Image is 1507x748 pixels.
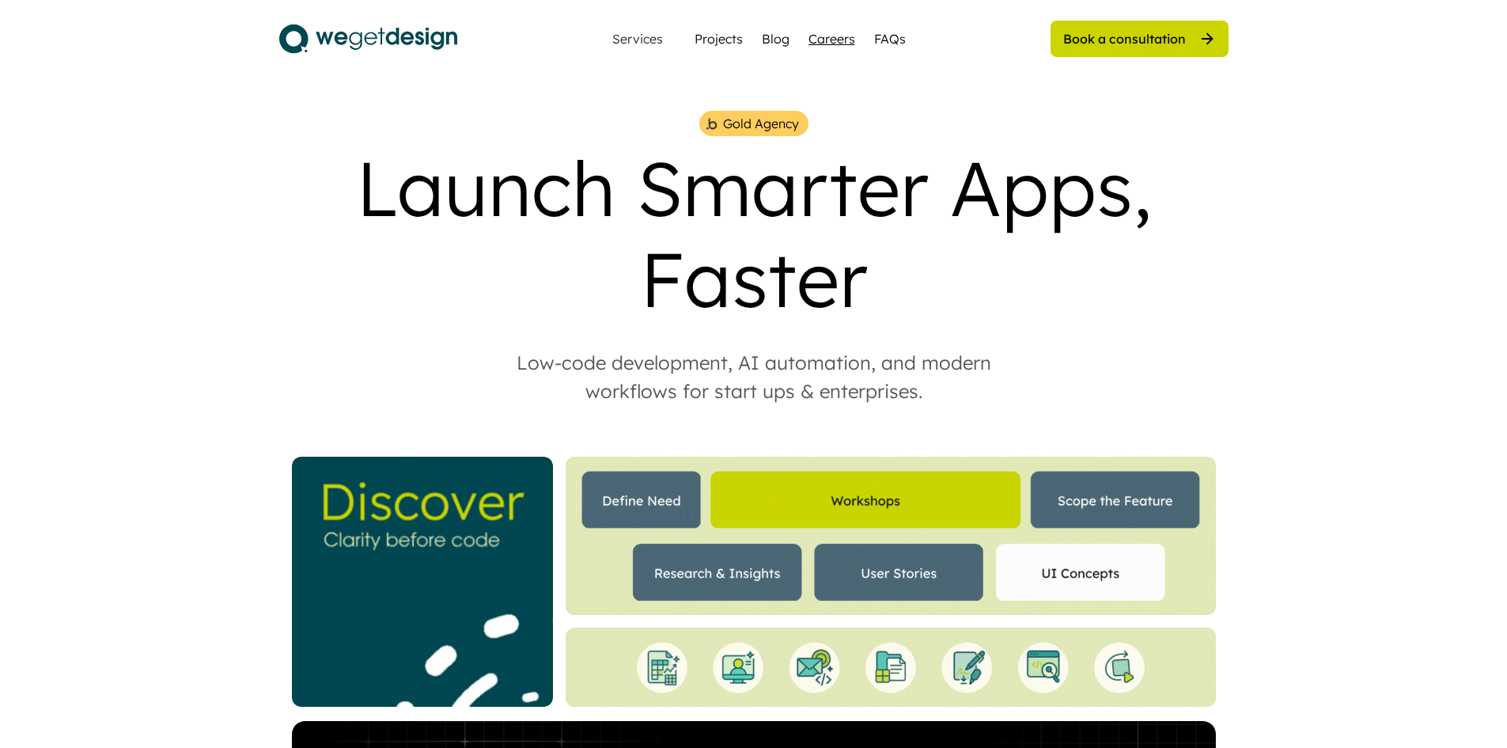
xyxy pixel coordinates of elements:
[292,457,553,707] img: _Website%20Square%20V2%20%282%29.gif
[279,19,457,59] img: logo.svg
[874,29,906,48] a: FAQs
[723,114,799,133] div: Gold Agency
[566,457,1216,615] img: Website%20Landing%20%284%29.gif
[1063,30,1186,47] div: Book a consultation
[808,29,855,48] a: Careers
[566,628,1216,707] img: Bottom%20Landing%20%281%29.gif
[485,348,1023,405] div: Low-code development, AI automation, and modern workflows for start ups & enterprises.
[695,29,743,48] a: Projects
[279,142,1229,325] div: Launch Smarter Apps, Faster
[762,29,789,48] a: Blog
[705,116,718,131] img: bubble%201.png
[606,32,669,45] div: Services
